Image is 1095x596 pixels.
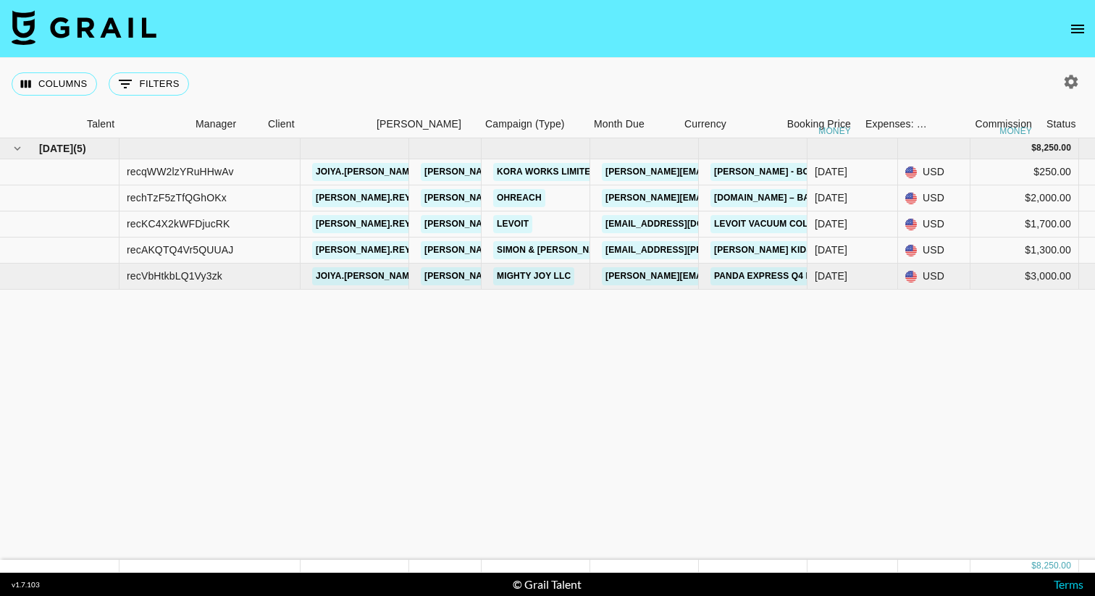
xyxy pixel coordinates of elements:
div: © Grail Talent [513,577,582,592]
a: [PERSON_NAME].reynaaa [312,241,440,259]
div: Commission [975,110,1032,138]
button: open drawer [1063,14,1092,43]
a: Mighty Joy LLC [493,267,574,285]
div: Booking Price [787,110,851,138]
button: hide children [7,138,28,159]
div: recAKQTQ4Vr5QUUAJ [127,243,234,257]
div: Sep '25 [815,269,847,283]
div: rechTzF5zTfQGhOKx [127,190,227,205]
div: Talent [87,110,114,138]
div: USD [898,238,970,264]
div: Talent [80,110,188,138]
div: Client [261,110,369,138]
div: $2,000.00 [970,185,1079,211]
div: Sep '25 [815,243,847,257]
div: money [818,127,851,135]
a: [PERSON_NAME][EMAIL_ADDRESS][PERSON_NAME][DOMAIN_NAME] [421,189,731,207]
div: v 1.7.103 [12,580,40,589]
div: Expenses: Remove Commission? [865,110,928,138]
div: Client [268,110,295,138]
a: [EMAIL_ADDRESS][DOMAIN_NAME] [602,215,764,233]
a: [PERSON_NAME].reynaaa [312,189,440,207]
div: $ [1031,560,1036,572]
div: Sep '25 [815,217,847,231]
div: USD [898,159,970,185]
div: 8,250.00 [1036,560,1071,572]
a: Levoit [493,215,532,233]
div: Expenses: Remove Commission? [858,110,931,138]
div: Currency [677,110,750,138]
div: $1,700.00 [970,211,1079,238]
div: Month Due [587,110,677,138]
div: Manager [196,110,236,138]
div: Month Due [594,110,645,138]
div: Sep '25 [815,190,847,205]
div: Campaign (Type) [478,110,587,138]
a: joiya.[PERSON_NAME] [312,163,422,181]
div: 8,250.00 [1036,142,1071,154]
a: [PERSON_NAME] - Born To Fly | Sound Promo [710,163,934,181]
div: $3,000.00 [970,264,1079,290]
a: [PERSON_NAME] Kids Cookbook with [PERSON_NAME] [710,241,973,259]
div: Status [1046,110,1076,138]
div: USD [898,264,970,290]
div: Manager [188,110,261,138]
button: Select columns [12,72,97,96]
a: Simon & [PERSON_NAME] [493,241,616,259]
a: [PERSON_NAME].reynaaa [312,215,440,233]
a: [PERSON_NAME][EMAIL_ADDRESS][DOMAIN_NAME] [602,189,838,207]
a: Levoit Vacuum Collab [710,215,830,233]
img: Grail Talent [12,10,156,45]
a: [PERSON_NAME][EMAIL_ADDRESS][PERSON_NAME][DOMAIN_NAME] [421,163,731,181]
div: recKC4X2kWFDjucRK [127,217,230,231]
div: Campaign (Type) [485,110,565,138]
div: recVbHtkbLQ1Vy3zk [127,269,222,283]
div: USD [898,211,970,238]
a: OHREACH [493,189,545,207]
div: $ [1031,142,1036,154]
a: Panda Express Q4 LTO Campaign [710,267,876,285]
a: [PERSON_NAME][EMAIL_ADDRESS][PERSON_NAME][DOMAIN_NAME] [421,215,731,233]
div: Currency [684,110,726,138]
a: joiya.[PERSON_NAME] [312,267,422,285]
div: Booker [369,110,478,138]
div: $1,300.00 [970,238,1079,264]
a: [EMAIL_ADDRESS][PERSON_NAME][DOMAIN_NAME] [602,241,838,259]
div: USD [898,185,970,211]
button: Show filters [109,72,189,96]
a: [PERSON_NAME][EMAIL_ADDRESS][PERSON_NAME][DOMAIN_NAME] [421,241,731,259]
a: [PERSON_NAME][EMAIL_ADDRESS][PERSON_NAME][DOMAIN_NAME] [421,267,731,285]
div: recqWW2lzYRuHHwAv [127,164,234,179]
a: KORA WORKS LIMITED [493,163,600,181]
span: [DATE] [39,141,73,156]
div: [PERSON_NAME] [377,110,461,138]
a: [PERSON_NAME][EMAIL_ADDRESS][DOMAIN_NAME] [602,267,838,285]
a: [DOMAIN_NAME] – Back-to-School Campaign [710,189,932,207]
div: $250.00 [970,159,1079,185]
span: ( 5 ) [73,141,86,156]
div: money [999,127,1032,135]
div: Sep '25 [815,164,847,179]
a: [PERSON_NAME][EMAIL_ADDRESS][DOMAIN_NAME] [602,163,838,181]
a: Terms [1054,577,1083,591]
